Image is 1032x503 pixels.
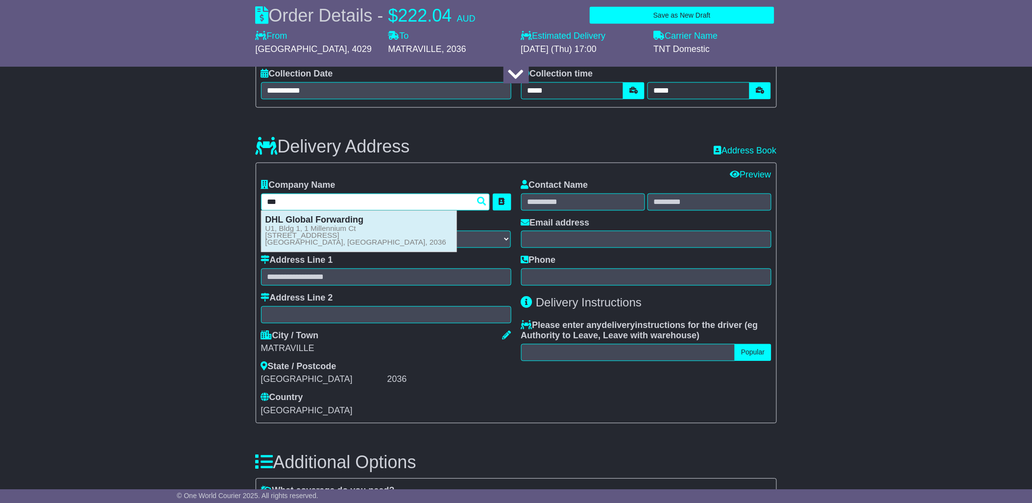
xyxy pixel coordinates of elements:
span: , 2036 [442,44,466,54]
span: eg Authority to Leave, Leave with warehouse [521,321,758,341]
label: From [256,31,288,42]
div: MATRAVILLE [261,344,511,354]
label: State / Postcode [261,362,336,373]
span: delivery [602,321,635,330]
label: Please enter any instructions for the driver ( ) [521,321,771,342]
a: Preview [730,170,771,180]
div: [DATE] (Thu) 17:00 [521,44,644,55]
h3: Additional Options [256,453,777,473]
a: Address Book [714,146,776,156]
label: Estimated Delivery [521,31,644,42]
label: What coverage do you need? [261,486,395,497]
label: Collection Date [261,69,333,80]
span: Delivery Instructions [536,296,642,309]
label: Country [261,393,303,403]
span: [GEOGRAPHIC_DATA] [256,44,347,54]
label: Email address [521,218,590,229]
div: 2036 [387,375,511,385]
label: To [388,31,409,42]
span: © One World Courier 2025. All rights reserved. [177,492,318,500]
span: AUD [457,14,476,24]
span: [GEOGRAPHIC_DATA] [261,406,353,416]
span: $ [388,5,398,25]
h3: Delivery Address [256,137,410,157]
button: Save as New Draft [590,7,774,24]
div: [GEOGRAPHIC_DATA] [261,375,385,385]
label: City / Town [261,331,319,342]
span: , 4029 [347,44,372,54]
label: Phone [521,255,556,266]
label: Contact Name [521,180,588,191]
label: Address Line 2 [261,293,333,304]
label: Company Name [261,180,336,191]
strong: DHL Global Forwarding [265,215,364,225]
small: U1, Bldg 1, 1 Millennium Ct [STREET_ADDRESS] [GEOGRAPHIC_DATA], [GEOGRAPHIC_DATA], 2036 [265,226,447,246]
span: 222.04 [398,5,452,25]
span: MATRAVILLE [388,44,442,54]
label: Address Line 1 [261,255,333,266]
button: Popular [735,344,771,361]
div: TNT Domestic [654,44,777,55]
label: Carrier Name [654,31,718,42]
div: Order Details - [256,5,476,26]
